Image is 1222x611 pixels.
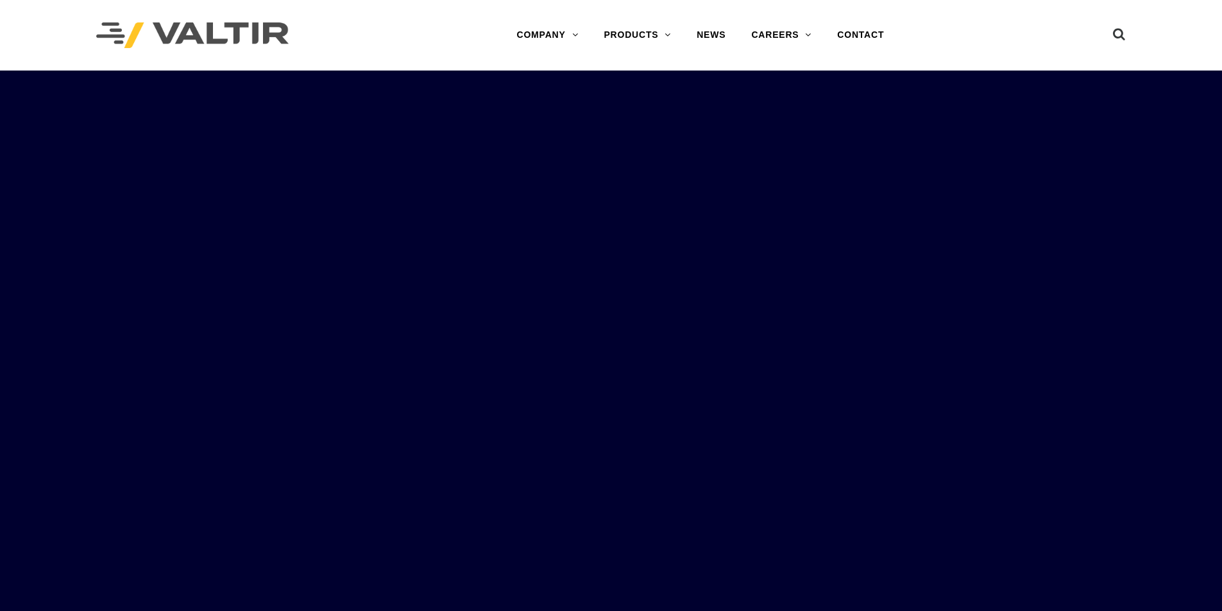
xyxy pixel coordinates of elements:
[96,22,289,49] img: Valtir
[504,22,591,48] a: COMPANY
[591,22,684,48] a: PRODUCTS
[684,22,738,48] a: NEWS
[824,22,897,48] a: CONTACT
[738,22,824,48] a: CAREERS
